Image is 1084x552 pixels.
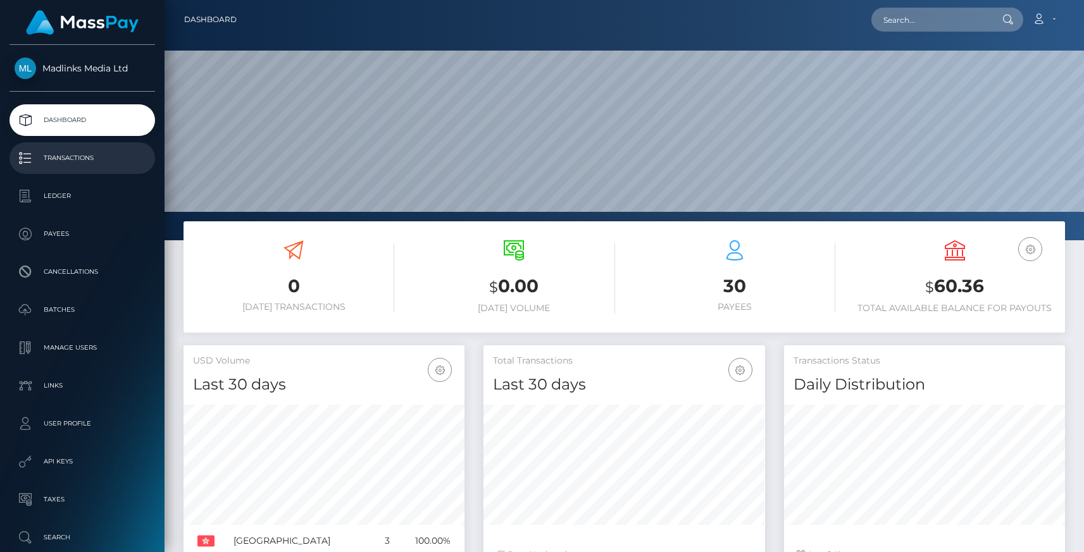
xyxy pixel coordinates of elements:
p: Payees [15,224,150,243]
p: Dashboard [15,111,150,130]
a: User Profile [9,408,155,439]
p: User Profile [15,414,150,433]
p: Cancellations [15,262,150,281]
p: API Keys [15,452,150,471]
h3: 60.36 [854,274,1056,300]
img: HK.png [197,532,215,549]
a: Ledger [9,180,155,212]
a: Manage Users [9,332,155,364]
p: Transactions [15,149,150,168]
h5: USD Volume [193,355,455,367]
h4: Last 30 days [493,374,755,396]
h5: Transactions Status [794,355,1056,367]
img: MassPay Logo [26,10,139,35]
h5: Total Transactions [493,355,755,367]
h4: Last 30 days [193,374,455,396]
h6: [DATE] Volume [413,303,614,314]
a: Dashboard [9,104,155,136]
span: Madlinks Media Ltd [9,63,155,74]
h6: [DATE] Transactions [193,302,394,312]
a: Transactions [9,142,155,174]
h3: 0.00 [413,274,614,300]
a: Payees [9,218,155,250]
h3: 30 [634,274,835,298]
p: Taxes [15,490,150,509]
p: Links [15,376,150,395]
p: Batches [15,300,150,319]
input: Search... [871,8,990,32]
h3: 0 [193,274,394,298]
a: Dashboard [184,6,237,33]
small: $ [489,278,498,296]
img: Madlinks Media Ltd [15,58,36,79]
p: Search [15,528,150,547]
h6: Payees [634,302,835,312]
a: Links [9,370,155,402]
h4: Daily Distribution [794,374,1056,396]
a: Batches [9,294,155,326]
p: Manage Users [15,338,150,357]
small: $ [925,278,934,296]
a: Taxes [9,484,155,515]
a: API Keys [9,446,155,477]
p: Ledger [15,187,150,205]
h6: Total Available Balance for Payouts [854,303,1056,314]
a: Cancellations [9,256,155,288]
